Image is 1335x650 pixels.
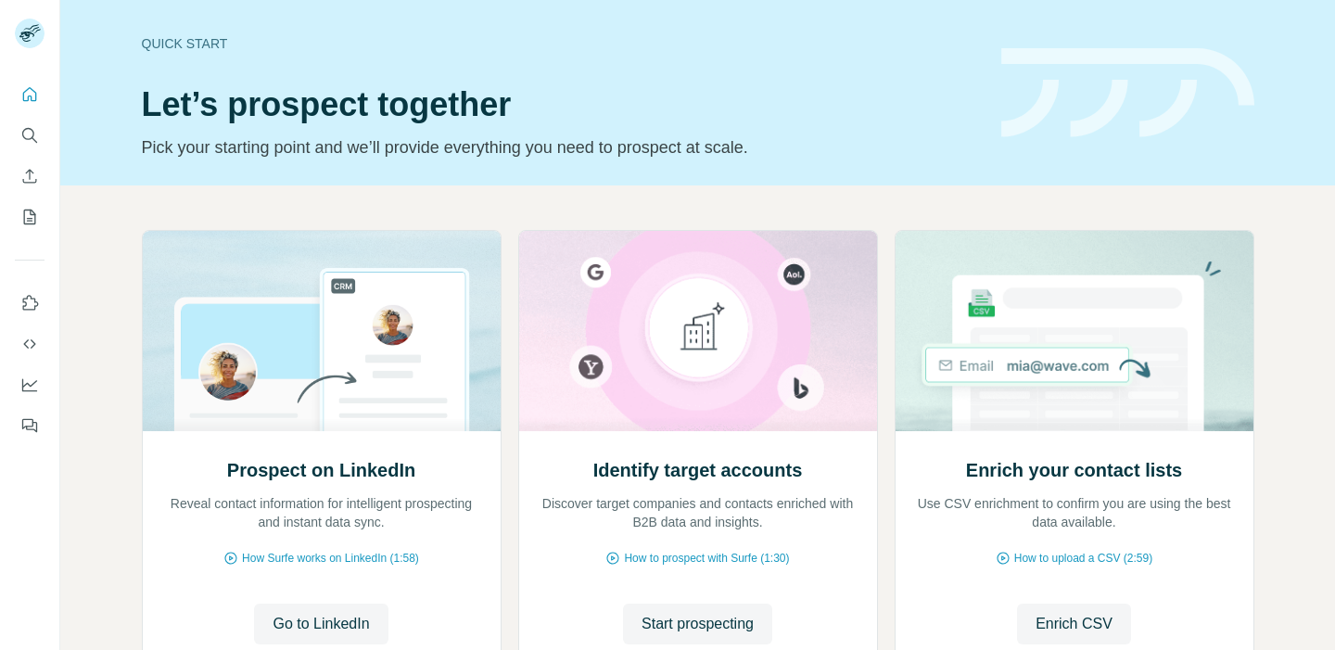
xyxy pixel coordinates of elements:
[161,494,482,531] p: Reveal contact information for intelligent prospecting and instant data sync.
[518,231,878,431] img: Identify target accounts
[966,457,1182,483] h2: Enrich your contact lists
[242,550,419,567] span: How Surfe works on LinkedIn (1:58)
[254,604,388,644] button: Go to LinkedIn
[642,613,754,635] span: Start prospecting
[142,86,979,123] h1: Let’s prospect together
[15,200,44,234] button: My lists
[273,613,369,635] span: Go to LinkedIn
[624,550,789,567] span: How to prospect with Surfe (1:30)
[15,409,44,442] button: Feedback
[593,457,803,483] h2: Identify target accounts
[15,78,44,111] button: Quick start
[895,231,1254,431] img: Enrich your contact lists
[1036,613,1112,635] span: Enrich CSV
[1017,604,1131,644] button: Enrich CSV
[142,231,502,431] img: Prospect on LinkedIn
[15,159,44,193] button: Enrich CSV
[914,494,1235,531] p: Use CSV enrichment to confirm you are using the best data available.
[227,457,415,483] h2: Prospect on LinkedIn
[15,327,44,361] button: Use Surfe API
[15,119,44,152] button: Search
[15,287,44,320] button: Use Surfe on LinkedIn
[142,34,979,53] div: Quick start
[15,368,44,401] button: Dashboard
[1001,48,1254,138] img: banner
[538,494,858,531] p: Discover target companies and contacts enriched with B2B data and insights.
[1014,550,1152,567] span: How to upload a CSV (2:59)
[142,134,979,160] p: Pick your starting point and we’ll provide everything you need to prospect at scale.
[623,604,772,644] button: Start prospecting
